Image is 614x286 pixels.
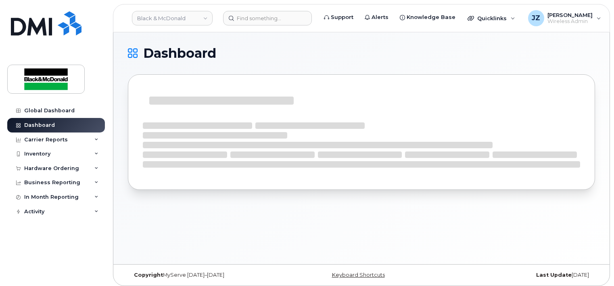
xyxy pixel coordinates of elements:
strong: Copyright [134,272,163,278]
div: MyServe [DATE]–[DATE] [128,272,284,278]
span: Dashboard [143,47,216,59]
strong: Last Update [536,272,572,278]
div: [DATE] [439,272,595,278]
a: Keyboard Shortcuts [332,272,385,278]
